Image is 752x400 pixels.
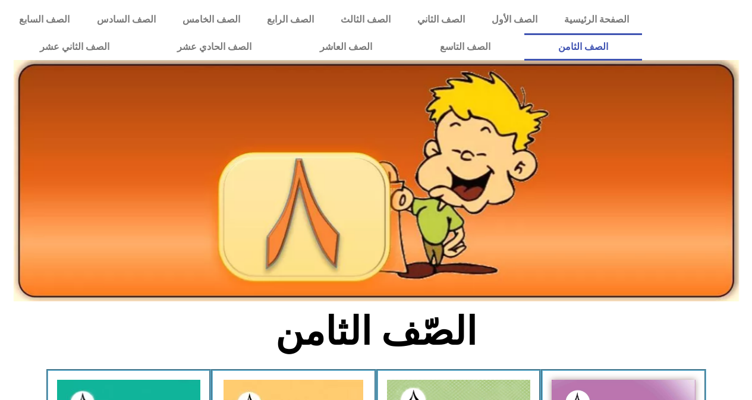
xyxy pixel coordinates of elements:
a: الصفحة الرئيسية [550,6,642,33]
a: الصف العاشر [286,33,406,61]
a: الصف الحادي عشر [143,33,285,61]
a: الصف الثاني عشر [6,33,143,61]
a: الصف الأول [478,6,550,33]
a: الصف الثامن [524,33,642,61]
a: الصف السادس [83,6,169,33]
a: الصف الخامس [169,6,253,33]
a: الصف الرابع [253,6,327,33]
a: الصف الثاني [404,6,478,33]
h2: الصّف الثامن [180,308,572,355]
a: الصف السابع [6,6,83,33]
a: الصف الثالث [327,6,404,33]
a: الصف التاسع [406,33,524,61]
